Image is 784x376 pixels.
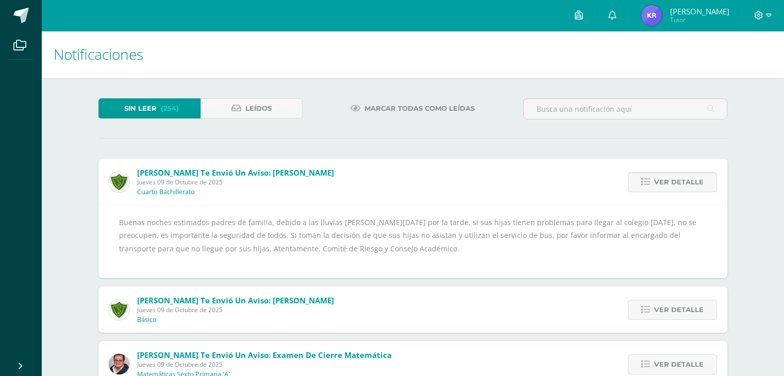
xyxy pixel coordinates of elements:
span: [PERSON_NAME] te envió un aviso: [PERSON_NAME] [137,167,334,178]
span: Jueves 09 de Octubre de 2025 [137,360,392,369]
span: Marcar todas como leídas [364,99,475,118]
span: [PERSON_NAME] te envió un aviso: Examen de cierre Matemática [137,350,392,360]
img: 6f5ff69043559128dc4baf9e9c0f15a0.png [109,299,129,320]
a: Sin leer(254) [98,98,201,118]
span: Jueves 09 de Octubre de 2025 [137,178,334,186]
span: Leídos [245,99,272,118]
a: Leídos [201,98,303,118]
span: Sin leer [124,99,157,118]
img: 384b1a00fd073b771aca96a60efb2c16.png [109,354,129,374]
span: [PERSON_NAME] te envió un aviso: [PERSON_NAME] [137,295,334,305]
a: Marcar todas como leídas [338,98,488,118]
img: b25ef30ddc543600de82943e94f4d676.png [641,5,662,26]
span: Ver detalle [654,173,704,192]
span: Ver detalle [654,355,704,374]
span: Notificaciones [54,44,143,64]
span: [PERSON_NAME] [670,6,729,16]
p: Básico [137,316,157,324]
input: Busca una notificación aquí [524,99,727,119]
div: Buenas noches estimados padres de familia, debido a las lluvias [PERSON_NAME][DATE] por la tarde,... [119,216,707,268]
span: Ver detalle [654,300,704,319]
span: Tutor [670,15,729,24]
span: (254) [161,99,179,118]
span: Jueves 09 de Octubre de 2025 [137,305,334,314]
img: 6f5ff69043559128dc4baf9e9c0f15a0.png [109,172,129,192]
p: Cuarto Bachillerato [137,188,195,196]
